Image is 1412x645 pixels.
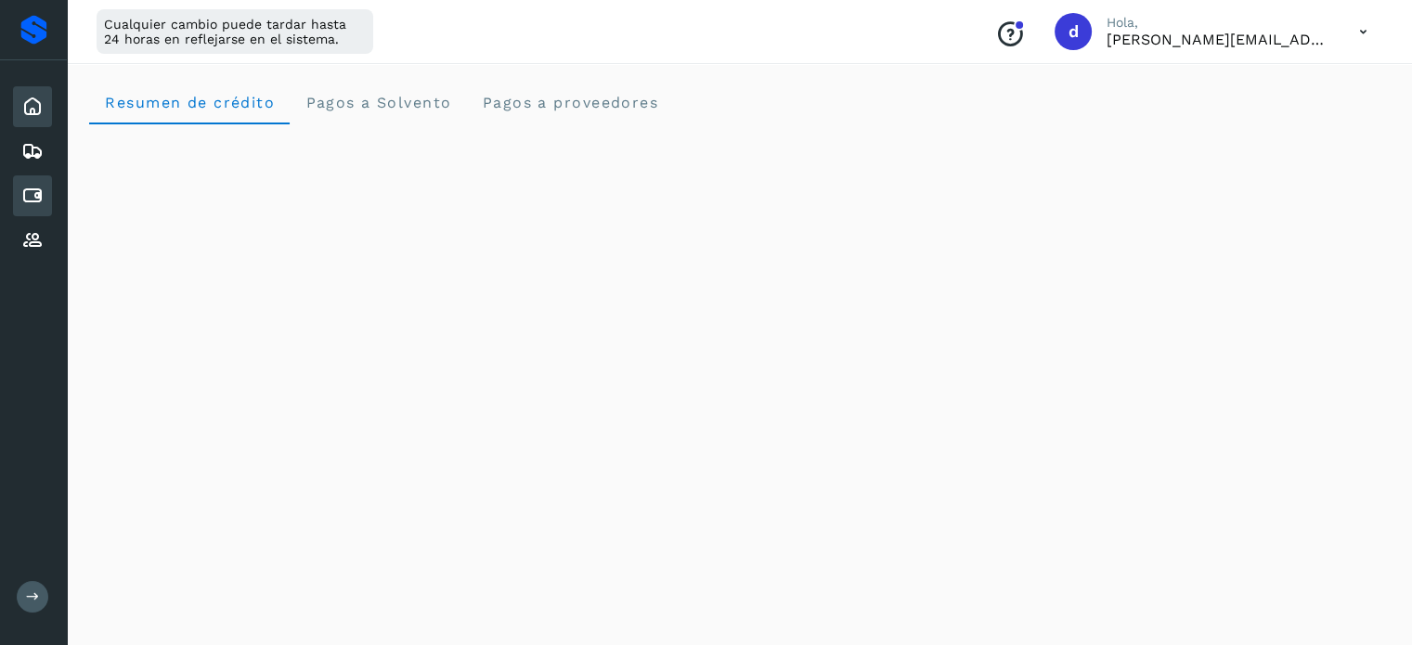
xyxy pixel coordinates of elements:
div: Cuentas por pagar [13,175,52,216]
span: Resumen de crédito [104,94,275,111]
span: Pagos a proveedores [481,94,658,111]
div: Cualquier cambio puede tardar hasta 24 horas en reflejarse en el sistema. [97,9,373,54]
p: Hola, [1107,15,1329,31]
span: Pagos a Solvento [304,94,451,111]
div: Embarques [13,131,52,172]
div: Proveedores [13,220,52,261]
p: daniel.albo@salbologistics.com [1107,31,1329,48]
div: Inicio [13,86,52,127]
